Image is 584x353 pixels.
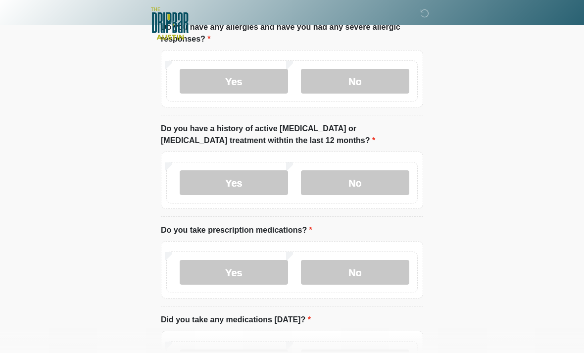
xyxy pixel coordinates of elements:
label: No [301,260,409,285]
label: Yes [180,170,288,195]
label: No [301,69,409,94]
label: Did you take any medications [DATE]? [161,314,311,326]
img: The DRIPBaR - Austin The Domain Logo [151,7,189,40]
label: Yes [180,69,288,94]
label: No [301,170,409,195]
label: Do you have a history of active [MEDICAL_DATA] or [MEDICAL_DATA] treatment withtin the last 12 mo... [161,123,423,147]
label: Yes [180,260,288,285]
label: Do you take prescription medications? [161,224,312,236]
